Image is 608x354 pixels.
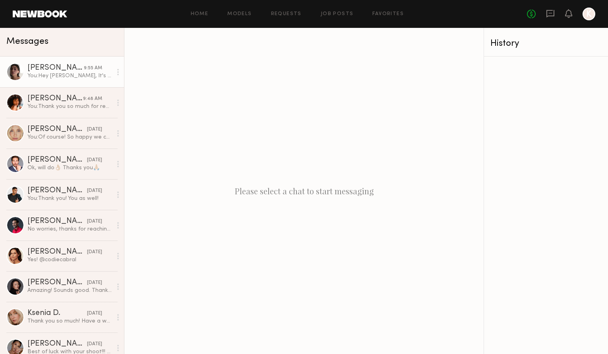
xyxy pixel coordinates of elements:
[227,12,252,17] a: Models
[27,164,112,172] div: Ok, will do👌🏼 Thanks you🙏🏼
[27,317,112,325] div: Thank you so much! Have a wonderful day!
[87,248,102,256] div: [DATE]
[191,12,209,17] a: Home
[27,125,87,133] div: [PERSON_NAME]
[27,225,112,233] div: No worries, thanks for reaching out [PERSON_NAME]
[27,340,87,348] div: [PERSON_NAME]
[84,65,102,72] div: 9:55 AM
[83,95,102,103] div: 9:48 AM
[27,187,87,195] div: [PERSON_NAME]
[27,195,112,202] div: You: Thank you! You as well!
[27,279,87,287] div: [PERSON_NAME]
[87,310,102,317] div: [DATE]
[372,12,404,17] a: Favorites
[583,8,595,20] a: K
[271,12,302,17] a: Requests
[27,103,112,110] div: You: Thank you so much for replying & so glad to hear you’re excited to work together again! We l...
[124,28,484,354] div: Please select a chat to start messaging
[87,156,102,164] div: [DATE]
[27,64,84,72] div: [PERSON_NAME]
[87,340,102,348] div: [DATE]
[6,37,48,46] span: Messages
[27,156,87,164] div: [PERSON_NAME]
[87,218,102,225] div: [DATE]
[87,279,102,287] div: [DATE]
[27,256,112,264] div: Yes! @codiecabral
[27,248,87,256] div: [PERSON_NAME]
[27,133,112,141] div: You: Of course! So happy we could get this project completed & will reach out again soon for some...
[27,95,83,103] div: [PERSON_NAME]
[27,72,112,80] div: You: Hey [PERSON_NAME], It's [PERSON_NAME], the social media manager for [PERSON_NAME] and York J...
[87,187,102,195] div: [DATE]
[27,287,112,294] div: Amazing! Sounds good. Thank you
[27,309,87,317] div: Ksenia D.
[321,12,354,17] a: Job Posts
[87,126,102,133] div: [DATE]
[27,217,87,225] div: [PERSON_NAME]
[490,39,602,48] div: History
